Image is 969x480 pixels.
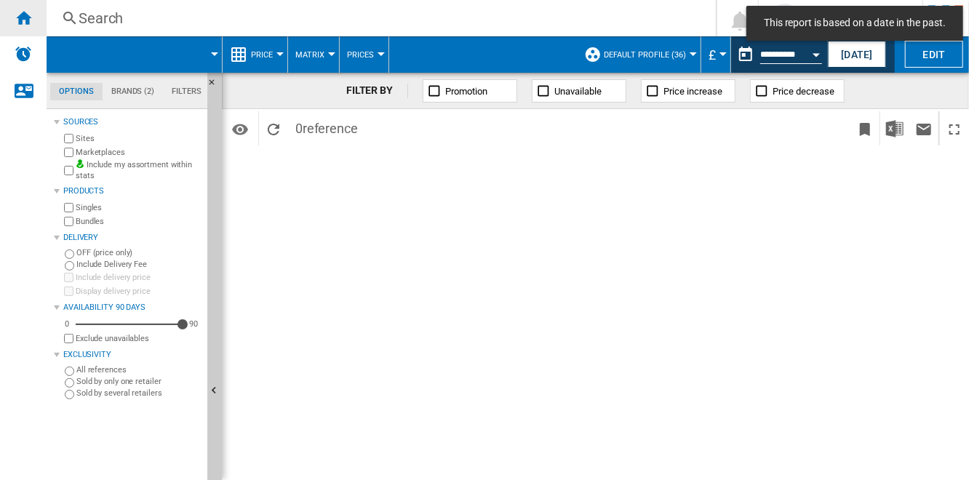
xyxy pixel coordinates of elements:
div: Delivery [63,232,202,244]
button: Maximize [940,111,969,145]
button: Unavailable [532,79,626,103]
span: reference [303,121,358,136]
div: FILTER BY [346,84,408,98]
label: Include Delivery Fee [76,259,202,270]
span: Price decrease [773,86,834,97]
div: Price [230,36,280,73]
button: Default profile (36) [604,36,693,73]
input: Bundles [64,217,73,226]
span: Promotion [445,86,487,97]
label: Exclude unavailables [76,333,202,344]
button: Reload [259,111,288,145]
input: Display delivery price [64,287,73,296]
div: Sources [63,116,202,128]
span: £ [709,47,716,63]
input: Sold by several retailers [65,390,74,399]
div: Search [79,8,678,28]
button: Promotion [423,79,517,103]
input: Marketplaces [64,148,73,157]
span: Default profile (36) [604,50,686,60]
button: Options [226,116,255,142]
input: Include delivery price [64,273,73,282]
div: Default profile (36) [584,36,693,73]
div: 0 [61,319,73,329]
label: Sold by several retailers [76,388,202,399]
input: Display delivery price [64,334,73,343]
input: All references [65,367,74,376]
button: Matrix [295,36,332,73]
label: Marketplaces [76,147,202,158]
button: Price decrease [750,79,845,103]
button: Prices [347,36,381,73]
button: Price increase [641,79,735,103]
span: 0 [288,111,365,142]
label: Display delivery price [76,286,202,297]
span: Prices [347,50,374,60]
span: Matrix [295,50,324,60]
label: OFF (price only) [76,247,202,258]
button: Download in Excel [880,111,909,145]
span: Price [251,50,273,60]
input: Singles [64,203,73,212]
button: Send this report by email [909,111,938,145]
button: Hide [207,73,225,99]
button: md-calendar [731,40,760,69]
button: Open calendar [803,39,829,65]
button: £ [709,36,723,73]
span: Unavailable [554,86,602,97]
md-menu: Currency [701,36,731,73]
img: mysite-bg-18x18.png [76,159,84,168]
md-tab-item: Options [50,83,103,100]
input: Sites [64,134,73,143]
label: Sites [76,133,202,144]
md-slider: Availability [76,317,183,332]
md-tab-item: Brands (2) [103,83,163,100]
div: Exclusivity [63,349,202,361]
input: OFF (price only) [65,249,74,259]
span: Price increase [663,86,722,97]
div: Availability 90 Days [63,302,202,313]
div: 90 [186,319,202,329]
button: Bookmark this report [850,111,880,145]
button: [DATE] [828,41,886,68]
input: Include my assortment within stats [64,161,73,180]
input: Include Delivery Fee [65,261,74,271]
div: This report is based on a date in the past. [731,36,825,73]
button: Edit [905,41,963,68]
label: All references [76,364,202,375]
label: Include my assortment within stats [76,159,202,182]
label: Include delivery price [76,272,202,283]
button: Price [251,36,280,73]
label: Singles [76,202,202,213]
span: This report is based on a date in the past. [759,16,950,31]
label: Bundles [76,216,202,227]
img: alerts-logo.svg [15,45,32,63]
md-tab-item: Filters [163,83,210,100]
label: Sold by only one retailer [76,376,202,387]
img: excel-24x24.png [886,120,904,137]
input: Sold by only one retailer [65,378,74,388]
div: Products [63,185,202,197]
